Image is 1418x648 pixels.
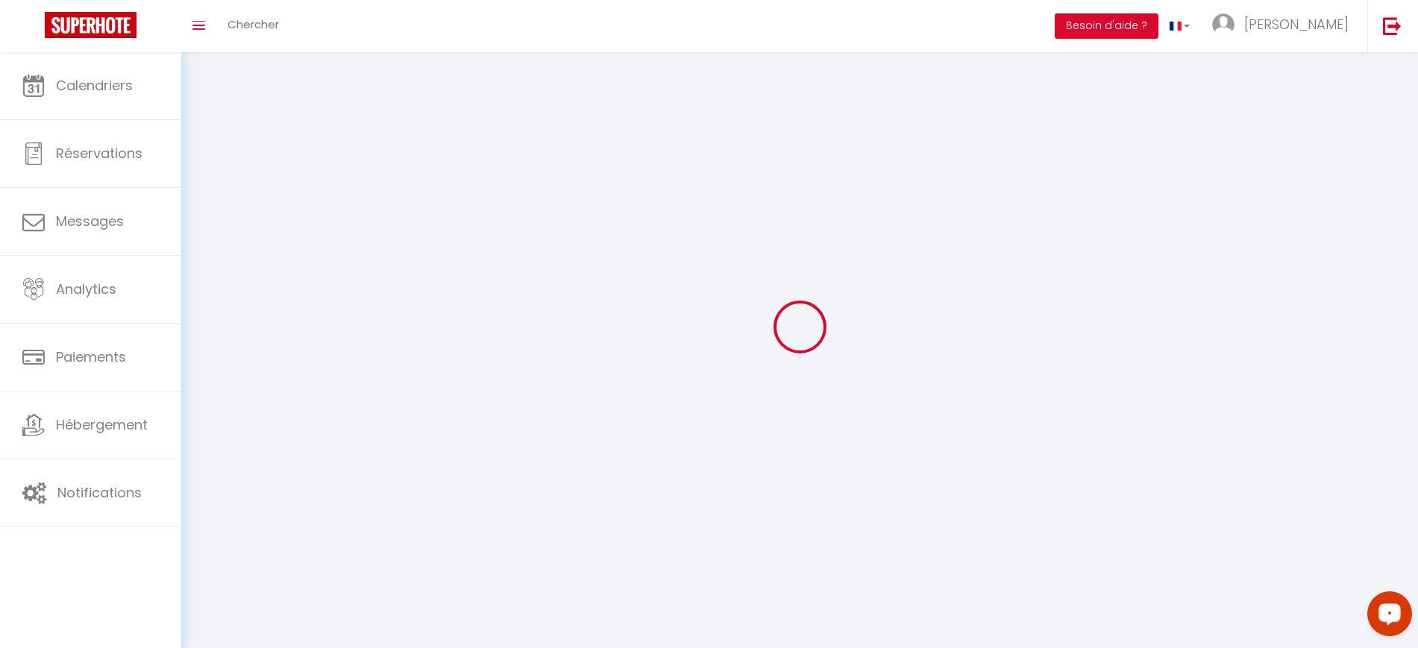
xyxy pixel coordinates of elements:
[1244,15,1349,34] span: [PERSON_NAME]
[56,212,124,230] span: Messages
[45,12,137,38] img: Super Booking
[56,280,116,298] span: Analytics
[1355,585,1418,648] iframe: LiveChat chat widget
[56,415,148,434] span: Hébergement
[1383,16,1402,35] img: logout
[1055,13,1158,39] button: Besoin d'aide ?
[57,483,142,502] span: Notifications
[56,76,133,95] span: Calendriers
[228,16,279,32] span: Chercher
[1212,13,1235,36] img: ...
[56,144,142,163] span: Réservations
[56,347,126,366] span: Paiements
